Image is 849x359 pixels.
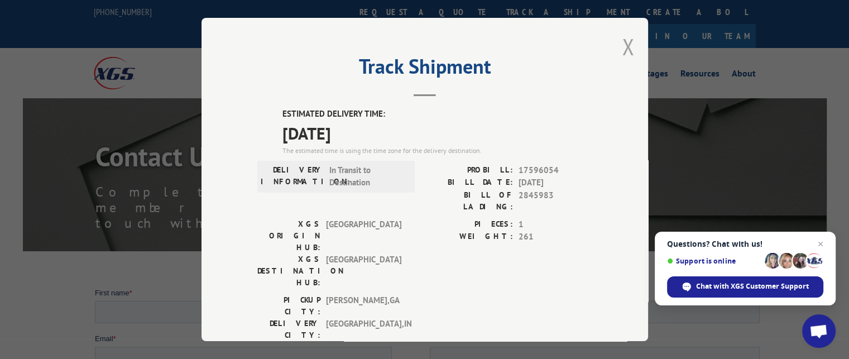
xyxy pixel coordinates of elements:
label: DELIVERY INFORMATION: [261,164,324,189]
span: [PERSON_NAME] , GA [326,294,401,318]
span: 1 [519,218,592,231]
label: XGS DESTINATION HUB: [257,253,320,289]
span: Chat with XGS Customer Support [696,281,809,291]
span: Chat with XGS Customer Support [667,276,823,298]
label: ESTIMATED DELIVERY TIME: [282,108,592,121]
span: Questions? Chat with us! [667,240,823,248]
label: PICKUP CITY: [257,294,320,318]
span: [DATE] [282,121,592,146]
a: Open chat [802,314,836,348]
span: 261 [519,231,592,243]
span: Support is online [667,257,761,265]
span: In Transit to Destination [329,164,405,189]
span: Contact Preference [335,93,397,101]
label: PROBILL: [425,164,513,177]
label: BILL DATE: [425,176,513,189]
label: PIECES: [425,218,513,231]
span: Phone number [335,47,382,55]
span: Contact by Email [348,111,402,119]
span: 2845983 [519,189,592,213]
label: BILL OF LADING: [425,189,513,213]
label: DELIVERY CITY: [257,318,320,341]
span: [GEOGRAPHIC_DATA] , IN [326,318,401,341]
label: WEIGHT: [425,231,513,243]
span: Last name [335,1,369,9]
span: [DATE] [519,176,592,189]
h2: Track Shipment [257,59,592,80]
span: 17596054 [519,164,592,177]
label: XGS ORIGIN HUB: [257,218,320,253]
span: Contact by Phone [348,126,405,134]
button: Close modal [622,32,634,61]
span: [GEOGRAPHIC_DATA] [326,218,401,253]
input: Contact by Phone [338,125,345,132]
div: The estimated time is using the time zone for the delivery destination. [282,146,592,156]
input: Contact by Email [338,110,345,117]
span: [GEOGRAPHIC_DATA] [326,253,401,289]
